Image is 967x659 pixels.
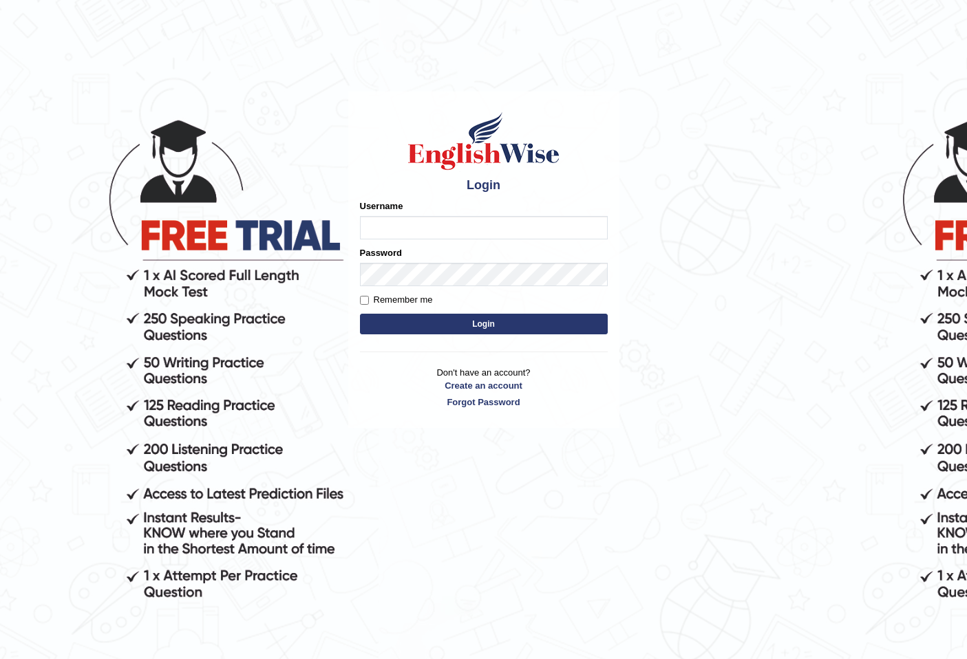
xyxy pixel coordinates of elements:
[360,366,608,409] p: Don't have an account?
[360,293,433,307] label: Remember me
[360,179,608,193] h4: Login
[405,110,562,172] img: Logo of English Wise sign in for intelligent practice with AI
[360,379,608,392] a: Create an account
[360,296,369,305] input: Remember me
[360,314,608,334] button: Login
[360,396,608,409] a: Forgot Password
[360,199,403,213] label: Username
[360,246,402,259] label: Password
